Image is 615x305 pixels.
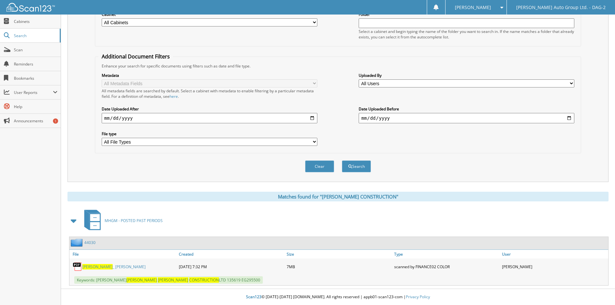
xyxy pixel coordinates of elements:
[102,106,317,112] label: Date Uploaded After
[189,277,219,283] span: CONSTRUCTION
[102,73,317,78] label: Metadata
[14,118,57,124] span: Announcements
[246,294,261,300] span: Scan123
[500,260,608,273] div: [PERSON_NAME]
[500,250,608,259] a: User
[102,113,317,123] input: start
[6,3,55,12] img: scan123-logo-white.svg
[177,260,285,273] div: [DATE] 7:32 PM
[305,160,334,172] button: Clear
[127,277,157,283] span: [PERSON_NAME]
[67,192,609,201] div: Matches found for "[PERSON_NAME] CONSTRUCTION"
[102,131,317,137] label: File type
[393,260,500,273] div: scanned by FINANCE02 COLOR
[84,240,96,245] a: 44030
[14,104,57,109] span: Help
[82,264,113,269] span: [PERSON_NAME]
[169,94,178,99] a: here
[285,260,393,273] div: 7MB
[53,118,58,124] div: 1
[14,33,56,38] span: Search
[80,208,163,233] a: MHGM - POSTED PAST PERIODS
[14,47,57,53] span: Scan
[69,250,177,259] a: File
[359,106,574,112] label: Date Uploaded Before
[105,218,163,223] span: MHGM - POSTED PAST PERIODS
[455,5,491,9] span: [PERSON_NAME]
[98,53,173,60] legend: Additional Document Filters
[71,239,84,247] img: folder2.png
[516,5,606,9] span: [PERSON_NAME] Auto Group Ltd. - DAG-2
[158,277,188,283] span: [PERSON_NAME]
[74,276,263,284] span: Keywords: [PERSON_NAME] LTD 135619 EG295500
[285,250,393,259] a: Size
[359,113,574,123] input: end
[14,61,57,67] span: Reminders
[359,73,574,78] label: Uploaded By
[359,29,574,40] div: Select a cabinet and begin typing the name of the folder you want to search in. If the name match...
[14,19,57,24] span: Cabinets
[102,88,317,99] div: All metadata fields are searched by default. Select a cabinet with metadata to enable filtering b...
[342,160,371,172] button: Search
[177,250,285,259] a: Created
[14,90,53,95] span: User Reports
[73,262,82,271] img: PDF.png
[98,63,578,69] div: Enhance your search for specific documents using filters such as date and file type.
[82,264,146,269] a: [PERSON_NAME]_ [PERSON_NAME]
[61,289,615,305] div: © [DATE]-[DATE] [DOMAIN_NAME]. All rights reserved | appb01-scan123-com |
[406,294,430,300] a: Privacy Policy
[393,250,500,259] a: Type
[14,76,57,81] span: Bookmarks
